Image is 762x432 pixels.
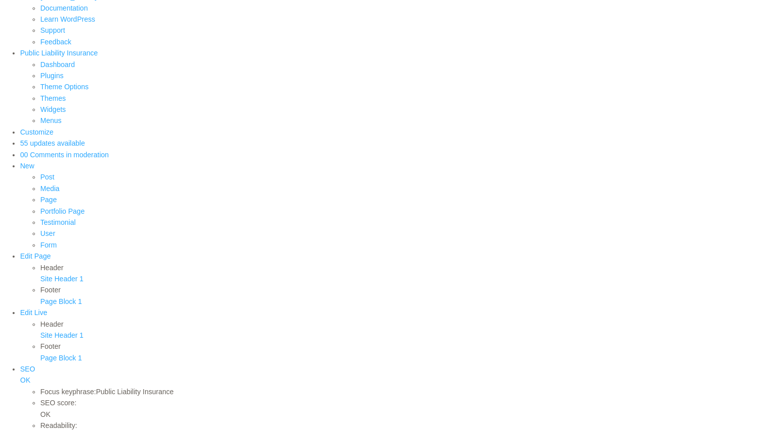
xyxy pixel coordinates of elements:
a: Plugins [40,72,63,80]
a: Testimonial [40,218,76,226]
a: Dashboard [40,60,75,69]
a: Public Liability Insurance [20,49,98,57]
div: Header [40,262,762,273]
span: SEO [20,365,35,373]
div: Header [40,319,762,330]
a: Site Header 1 [40,331,84,339]
div: OK [40,409,762,420]
a: Post [40,173,54,181]
ul: New [20,171,762,251]
a: User [40,229,55,237]
a: Feedback [40,38,71,46]
a: Page Block 1 [40,297,82,305]
a: Edit Live [20,308,47,317]
a: Page Block 1 [40,354,82,362]
a: Learn WordPress [40,15,95,23]
ul: Public Liability Insurance [20,93,762,127]
a: Documentation [40,4,88,12]
span: Public Liability Insurance [96,388,174,396]
div: Focus keyphrase: [40,386,762,397]
span: OK [20,376,30,384]
a: Page [40,196,57,204]
a: Support [40,26,65,34]
a: Theme Options [40,83,89,91]
span: OK [40,410,50,418]
a: Portfolio Page [40,207,85,215]
a: Customize [20,128,53,136]
span: New [20,162,34,170]
div: OK [20,375,762,386]
span: 0 [20,151,24,159]
ul: Public Liability Insurance [20,59,762,93]
a: Media [40,184,59,193]
a: Site Header 1 [40,275,84,283]
div: SEO score: [40,397,762,420]
span: 5 updates available [24,139,85,147]
div: Footer [40,341,762,352]
a: Edit Page [20,252,51,260]
div: Footer [40,284,762,295]
a: Menus [40,116,61,125]
span: 0 Comments in moderation [24,151,109,159]
a: Widgets [40,105,66,113]
a: Themes [40,94,66,102]
a: Form [40,241,57,249]
span: 5 [20,139,24,147]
